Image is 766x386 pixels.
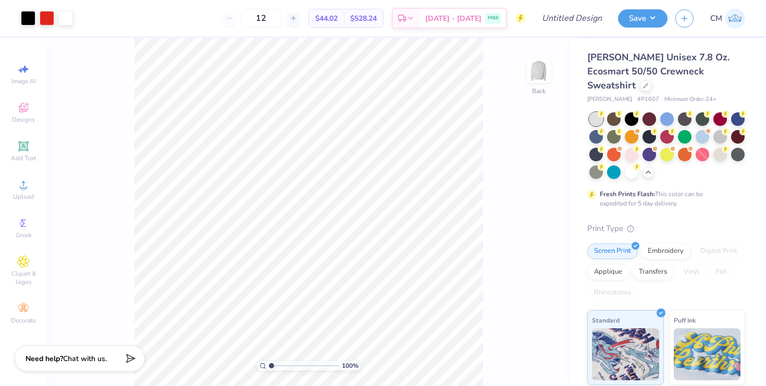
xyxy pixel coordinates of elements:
img: Back [528,60,549,81]
div: Foil [709,264,734,280]
span: FREE [488,15,499,22]
div: Embroidery [641,243,690,259]
span: Designs [12,115,35,124]
img: Standard [592,328,659,380]
img: Puff Ink [674,328,741,380]
div: This color can be expedited for 5 day delivery. [600,189,728,208]
span: Image AI [11,77,36,85]
span: Puff Ink [674,315,696,326]
div: Print Type [587,223,745,235]
span: $528.24 [350,13,377,24]
strong: Fresh Prints Flash: [600,190,655,198]
span: [PERSON_NAME] Unisex 7.8 Oz. Ecosmart 50/50 Crewneck Sweatshirt [587,51,730,92]
span: $44.02 [315,13,338,24]
button: Save [618,9,668,28]
span: Clipart & logos [5,269,42,286]
input: Untitled Design [534,8,610,29]
span: Add Text [11,154,36,162]
span: Upload [13,192,34,201]
span: Greek [16,231,32,239]
div: Applique [587,264,629,280]
div: Back [532,86,546,96]
span: Chat with us. [63,354,107,364]
span: 100 % [342,361,359,370]
span: Standard [592,315,620,326]
strong: Need help? [26,354,63,364]
span: # P1607 [637,95,659,104]
div: Vinyl [677,264,706,280]
div: Digital Print [694,243,744,259]
a: CM [710,8,745,29]
span: CM [710,12,722,24]
div: Rhinestones [587,285,638,301]
div: Transfers [632,264,674,280]
input: – – [241,9,281,28]
span: Minimum Order: 24 + [664,95,716,104]
div: Screen Print [587,243,638,259]
span: Decorate [11,316,36,325]
span: [DATE] - [DATE] [425,13,481,24]
img: Camryn Michael [725,8,745,29]
span: [PERSON_NAME] [587,95,632,104]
